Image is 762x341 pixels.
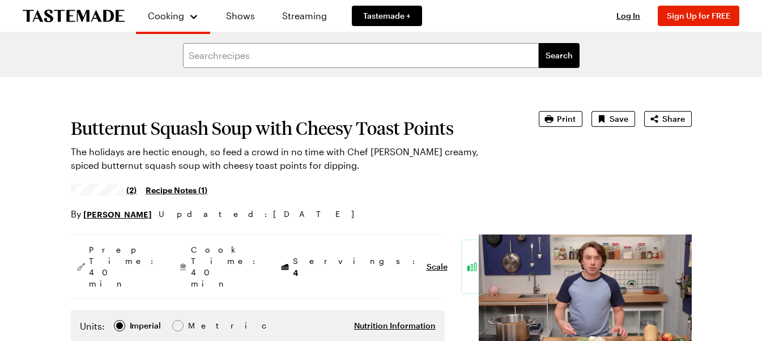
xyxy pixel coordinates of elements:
button: Share [644,111,692,127]
span: Tastemade + [363,10,411,22]
h1: Butternut Squash Soup with Cheesy Toast Points [71,118,507,138]
span: Cooking [148,10,184,21]
div: Imperial [130,319,161,332]
p: The holidays are hectic enough, so feed a crowd in no time with Chef [PERSON_NAME] creamy, spiced... [71,145,507,172]
div: Metric [188,319,212,332]
span: Save [610,113,628,125]
span: 4 [293,267,298,278]
button: Print [539,111,582,127]
span: Search [546,50,573,61]
a: Tastemade + [352,6,422,26]
div: Imperial Metric [80,319,212,335]
button: Sign Up for FREE [658,6,739,26]
span: Metric [188,319,213,332]
button: Save recipe [591,111,635,127]
span: Prep Time: 40 min [89,244,159,289]
span: Share [662,113,685,125]
button: Cooking [147,5,199,27]
a: [PERSON_NAME] [83,208,152,220]
button: filters [539,43,580,68]
a: 4.5/5 stars from 2 reviews [71,185,137,194]
span: Servings: [293,255,421,279]
button: Scale [427,261,448,272]
a: To Tastemade Home Page [23,10,125,23]
span: Sign Up for FREE [667,11,730,20]
span: Log In [616,11,640,20]
span: Cook Time: 40 min [191,244,261,289]
button: Log In [606,10,651,22]
button: Nutrition Information [354,320,436,331]
label: Units: [80,319,105,333]
span: Updated : [DATE] [159,208,365,220]
span: Imperial [130,319,162,332]
span: (2) [126,184,137,195]
a: Recipe Notes (1) [146,184,207,196]
p: By [71,207,152,221]
span: Print [557,113,576,125]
